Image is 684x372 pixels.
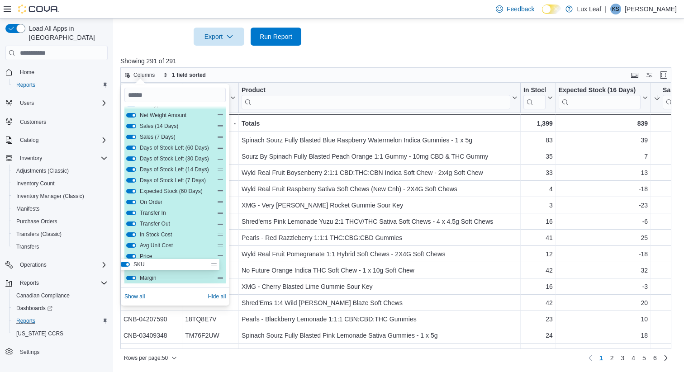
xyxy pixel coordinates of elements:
div: Drift Pomegranate [PERSON_NAME] Sativa Glitch - 1 x 4.3g Soft Chew [242,346,518,357]
a: Reports [13,80,39,90]
a: Dashboards [13,303,56,314]
div: Product [242,86,510,109]
div: CNB-04207590 [123,314,179,325]
div: 20 [559,297,648,308]
span: 4 [632,353,635,363]
button: Inventory [16,153,46,164]
span: Manifests [13,203,108,214]
a: Transfers (Classic) [13,229,65,240]
span: Manifests [16,205,39,212]
span: Settings [20,348,39,356]
div: 18TQ8E7V [185,314,236,325]
span: 5 [642,353,646,363]
img: Cova [18,5,59,14]
span: Reports [16,81,35,89]
button: Transfer Out [126,221,136,226]
span: Transfers [13,241,108,252]
button: [US_STATE] CCRS [9,327,111,340]
button: Catalog [2,134,111,146]
div: 32 [559,265,648,276]
button: Margin [126,276,136,280]
div: 16 [523,281,553,292]
button: Days of Stock Left (60 Days) [126,146,136,150]
button: Operations [16,259,50,270]
span: Inventory [16,153,108,164]
span: 6 [653,353,657,363]
div: Shred'Ems 1:4 Wild [PERSON_NAME] Blaze Soft Chews [242,297,518,308]
button: Settings [2,345,111,358]
div: 24 [523,330,553,341]
button: On Order [126,200,136,204]
button: Reports [9,315,111,327]
button: Sales (14 Days) [126,124,136,128]
span: Run Report [260,32,292,41]
button: Page 1 of 6 [596,351,607,365]
span: Inventory Count [13,178,108,189]
div: -4 [559,346,648,357]
a: Settings [16,347,43,358]
a: [US_STATE] CCRS [13,328,67,339]
button: Transfers [9,240,111,253]
button: Canadian Compliance [9,289,111,302]
div: 12 [523,346,553,357]
div: Wyld Real Fruit Raspberry Sativa Soft Chews (New Cnb) - 2X4G Soft Chews [242,184,518,194]
a: Adjustments (Classic) [13,165,72,176]
span: Canadian Compliance [13,290,108,301]
span: Operations [20,261,47,268]
button: Adjustments (Classic) [9,165,111,177]
button: Run Report [251,28,301,46]
div: Totals [242,118,518,129]
button: Show all [124,291,145,302]
span: Customers [16,116,108,127]
a: Manifests [13,203,43,214]
div: 12 [523,249,553,259]
button: Days of Stock Left (30 Days) [126,156,136,161]
span: Transfers [16,243,39,250]
div: 83 [523,135,553,146]
span: Washington CCRS [13,328,108,339]
button: Price [126,254,136,259]
div: -3 [559,281,648,292]
span: 1 [599,353,603,363]
button: Display options [644,70,655,80]
span: Reports [16,317,35,325]
button: Operations [2,259,111,271]
span: Adjustments (Classic) [13,165,108,176]
span: Reports [20,279,39,287]
button: Days of Stock Left (7 Days) [126,178,136,183]
div: CGLAHYZX [185,346,236,357]
button: Days of Stock Left (14 Days) [126,167,136,172]
button: 1 field sorted [159,70,209,80]
a: Page 6 of 6 [650,351,660,365]
button: Keyboard shortcuts [629,70,640,80]
button: Rows per page:50 [120,353,180,363]
a: Reports [13,315,39,326]
span: 2 [610,353,614,363]
div: -18 [559,184,648,194]
span: Transfers (Classic) [13,229,108,240]
button: Transfers (Classic) [9,228,111,240]
span: Export [199,28,239,46]
a: Dashboards [9,302,111,315]
button: Expected Stock (60 Days) [126,189,136,193]
div: 13 [559,167,648,178]
div: In Stock Qty [523,86,546,109]
a: Next page [660,353,671,363]
button: Previous page [585,353,596,363]
input: Dark Mode [542,5,561,14]
button: In Stock Cost [126,232,136,237]
div: 41 [523,232,553,243]
div: No Future Orange Indica THC Soft Chew - 1 x 10g Soft Chew [242,265,518,276]
button: Catalog [16,135,42,146]
a: Transfers [13,241,43,252]
div: Pearls - Red Razzleberry 1:1:1 THC:CBG:CBD Gummies [242,232,518,243]
span: Settings [16,346,108,358]
span: Transfers (Classic) [16,231,62,238]
div: CNB-00408268 [123,346,179,357]
div: 3 [523,200,553,211]
button: Users [2,97,111,109]
span: Customers [20,118,46,126]
span: Purchase Orders [13,216,108,227]
div: 33 [523,167,553,178]
span: Inventory Count [16,180,55,187]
